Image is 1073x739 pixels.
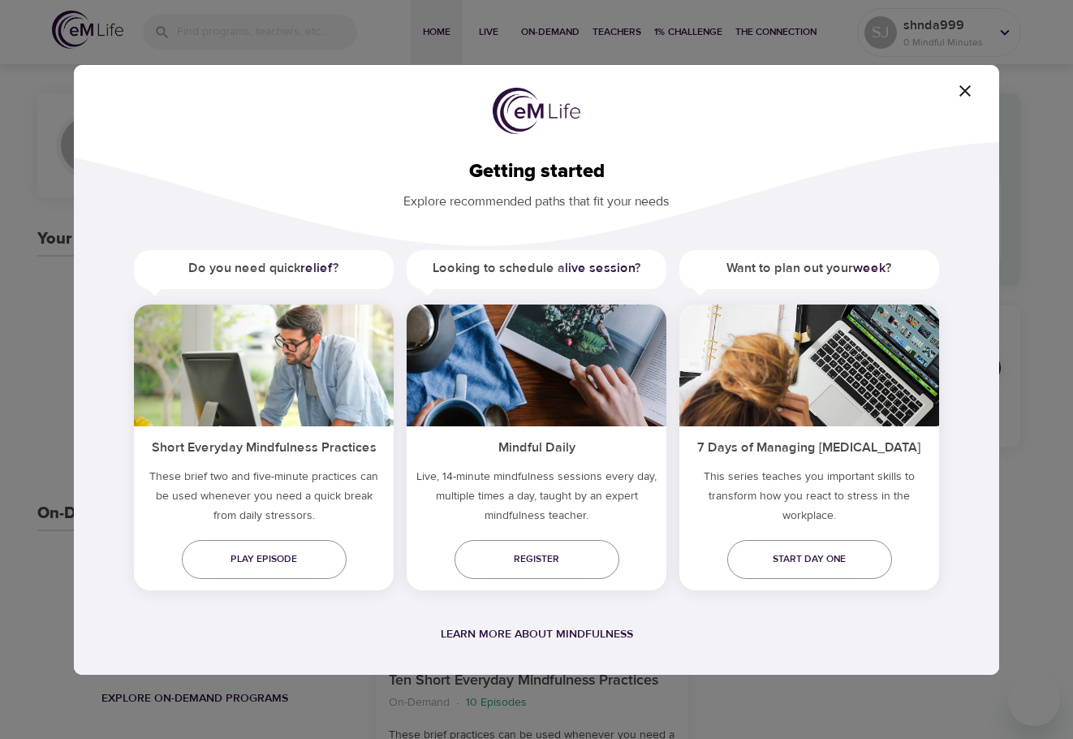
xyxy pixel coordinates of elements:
[407,426,666,466] h5: Mindful Daily
[195,551,334,568] span: Play episode
[679,467,939,532] p: This series teaches you important skills to transform how you react to stress in the workplace.
[100,183,973,211] p: Explore recommended paths that fit your needs
[134,467,394,532] h5: These brief two and five-minute practices can be used whenever you need a quick break from daily ...
[134,426,394,466] h5: Short Everyday Mindfulness Practices
[565,260,635,276] a: live session
[468,551,606,568] span: Register
[740,551,879,568] span: Start day one
[134,250,394,287] h5: Do you need quick ?
[679,250,939,287] h5: Want to plan out your ?
[182,540,347,579] a: Play episode
[407,250,666,287] h5: Looking to schedule a ?
[407,467,666,532] p: Live, 14-minute mindfulness sessions every day, multiple times a day, taught by an expert mindful...
[441,627,633,642] a: Learn more about mindfulness
[100,160,973,184] h2: Getting started
[679,426,939,466] h5: 7 Days of Managing [MEDICAL_DATA]
[455,540,619,579] a: Register
[407,305,666,426] img: ims
[300,260,333,276] a: relief
[493,88,580,135] img: logo
[679,305,939,426] img: ims
[134,305,394,426] img: ims
[853,260,886,276] a: week
[727,540,892,579] a: Start day one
